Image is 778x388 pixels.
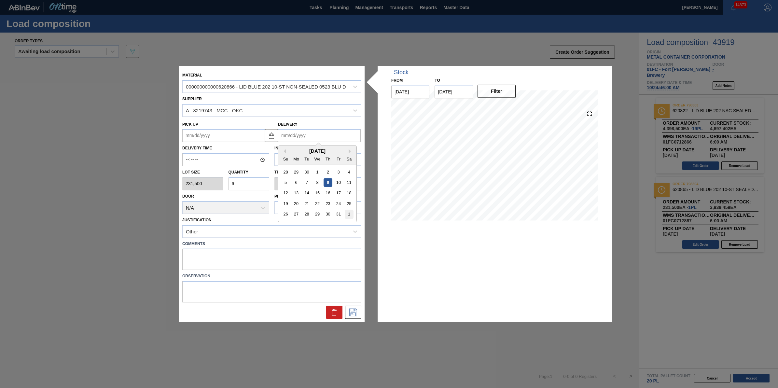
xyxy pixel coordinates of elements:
button: Previous Month [282,149,286,154]
div: Choose Thursday, October 2nd, 2025 [324,168,332,176]
div: Choose Friday, October 17th, 2025 [334,189,343,198]
div: Choose Tuesday, September 30th, 2025 [302,168,311,176]
div: Choose Thursday, October 16th, 2025 [324,189,332,198]
label: Production Line [274,194,311,199]
div: We [313,155,322,163]
label: Door [182,194,194,199]
label: Justification [182,218,212,222]
div: Delete Suggestion [326,306,342,319]
div: Choose Sunday, October 26th, 2025 [281,210,290,219]
img: locked [268,132,275,139]
div: Choose Friday, October 10th, 2025 [334,178,343,187]
div: Choose Wednesday, October 22nd, 2025 [313,200,322,208]
div: [DATE] [278,148,356,154]
button: Next Month [349,149,353,154]
div: month 2025-10 [280,167,354,220]
div: Fr [334,155,343,163]
div: Stock [394,69,409,76]
div: Choose Tuesday, October 14th, 2025 [302,189,311,198]
div: Choose Sunday, October 5th, 2025 [281,178,290,187]
div: Choose Sunday, October 12th, 2025 [281,189,290,198]
div: Choose Wednesday, October 8th, 2025 [313,178,322,187]
div: Choose Thursday, October 30th, 2025 [324,210,332,219]
div: Choose Wednesday, October 15th, 2025 [313,189,322,198]
input: mm/dd/yyyy [182,129,265,142]
div: Other [186,229,198,234]
label: Observation [182,272,361,281]
input: mm/dd/yyyy [435,85,473,98]
button: Filter [478,85,516,98]
div: Choose Monday, October 13th, 2025 [292,189,301,198]
div: Choose Saturday, October 18th, 2025 [345,189,354,198]
label: Incoterm [274,146,295,151]
div: Choose Saturday, October 11th, 2025 [345,178,354,187]
div: Choose Friday, October 24th, 2025 [334,200,343,208]
label: Supplier [182,97,202,101]
label: From [391,78,403,83]
label: to [435,78,440,83]
div: Choose Tuesday, October 7th, 2025 [302,178,311,187]
div: Choose Monday, October 20th, 2025 [292,200,301,208]
div: Tu [302,155,311,163]
div: Save Suggestion [345,306,361,319]
div: Choose Saturday, November 1st, 2025 [345,210,354,219]
div: Choose Friday, October 3rd, 2025 [334,168,343,176]
input: mm/dd/yyyy [278,129,361,142]
div: Choose Tuesday, October 21st, 2025 [302,200,311,208]
button: locked [265,129,278,142]
div: Choose Thursday, October 23rd, 2025 [324,200,332,208]
div: Choose Saturday, October 25th, 2025 [345,200,354,208]
div: Choose Sunday, September 28th, 2025 [281,168,290,176]
label: Delivery [278,122,298,127]
div: Mo [292,155,301,163]
div: Choose Wednesday, October 29th, 2025 [313,210,322,219]
div: Choose Wednesday, October 1st, 2025 [313,168,322,176]
div: Choose Sunday, October 19th, 2025 [281,200,290,208]
div: Choose Monday, October 27th, 2025 [292,210,301,219]
div: Choose Friday, October 31st, 2025 [334,210,343,219]
div: 000000000000620866 - LID BLUE 202 10-ST NON-SEALED 0523 BLU D [186,84,346,90]
div: Choose Thursday, October 9th, 2025 [324,178,332,187]
div: Sa [345,155,354,163]
div: Th [324,155,332,163]
label: Lot size [182,168,223,177]
label: Material [182,73,202,77]
label: Trucks [274,170,291,175]
div: Choose Saturday, October 4th, 2025 [345,168,354,176]
label: Pick up [182,122,198,127]
label: Delivery Time [182,144,269,153]
div: Choose Monday, October 6th, 2025 [292,178,301,187]
div: Su [281,155,290,163]
div: Choose Tuesday, October 28th, 2025 [302,210,311,219]
input: mm/dd/yyyy [391,85,429,98]
label: Comments [182,239,361,249]
div: Choose Monday, September 29th, 2025 [292,168,301,176]
label: Quantity [229,170,248,175]
div: A - 8219743 - MCC - OKC [186,108,243,113]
